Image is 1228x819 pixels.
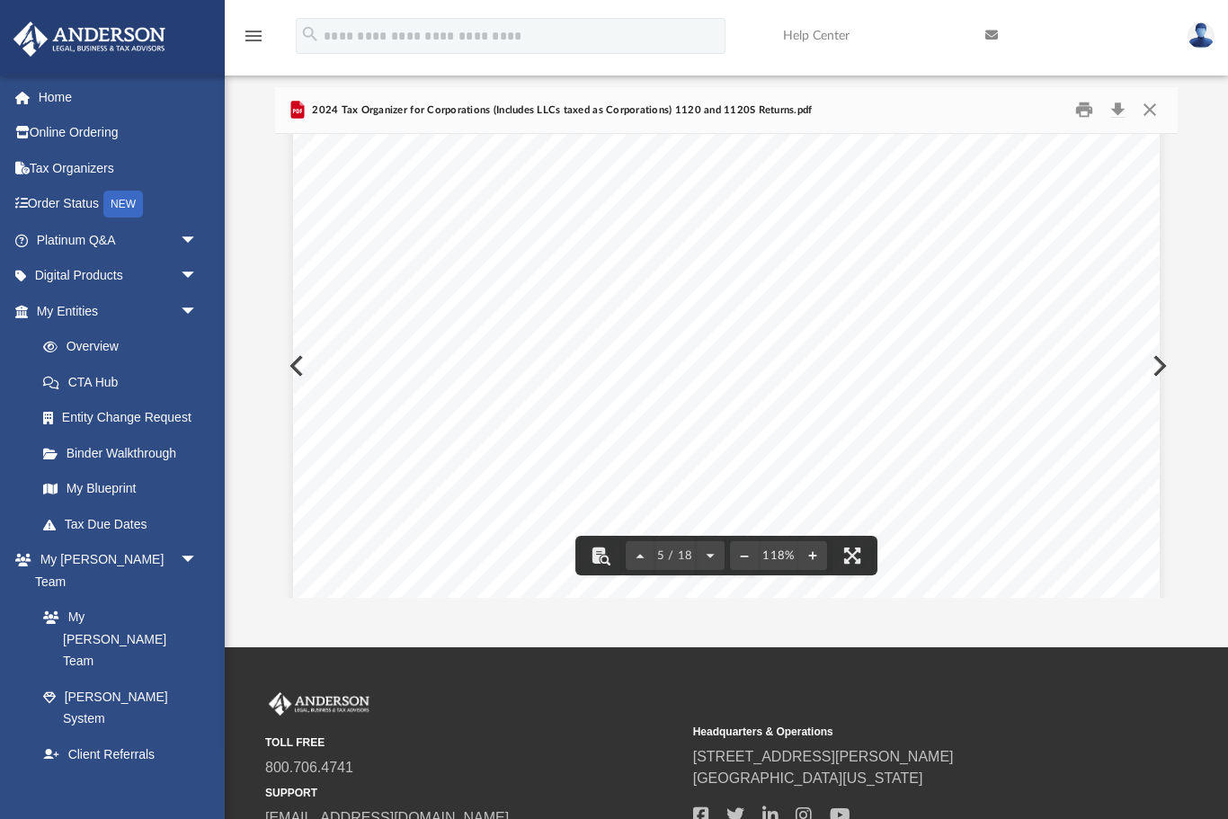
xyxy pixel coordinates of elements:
[693,770,923,786] a: [GEOGRAPHIC_DATA][US_STATE]
[180,222,216,259] span: arrow_drop_down
[275,134,1178,598] div: File preview
[265,760,353,775] a: 800.706.4741
[469,218,847,233] span: To: [PERSON_NAME] Business Advisors: 702.664.0545
[25,364,225,400] a: CTA Hub
[1188,22,1215,49] img: User Pic
[520,577,636,592] span: Client Statement
[13,222,225,258] a: Platinum Q&Aarrow_drop_down
[25,736,216,772] a: Client Referrals
[832,536,872,575] button: Enter fullscreen
[25,471,216,507] a: My Blueprint
[25,679,216,736] a: [PERSON_NAME] System
[13,115,225,151] a: Online Ordering
[13,186,225,223] a: Order StatusNEW
[469,163,782,177] span: ATTENTION: TAX PREPARATION DEPARTMENT
[265,785,681,801] small: SUPPORT
[693,749,954,764] a: [STREET_ADDRESS][PERSON_NAME]
[469,387,507,403] span: Date:
[275,134,1178,598] div: Document Viewer
[103,191,143,218] div: NEW
[275,341,315,391] button: Previous File
[275,87,1178,599] div: Preview
[654,536,696,575] button: 5 / 18
[798,536,827,575] button: Zoom in
[759,550,798,562] div: Current zoom level
[730,536,759,575] button: Zoom out
[308,102,813,119] span: 2024 Tax Organizer for Corporations (Includes LLCs taxed as Corporations) 1120 and 1120S Returns.pdf
[469,444,777,459] span: Total Number of Pages: (including cover page)
[265,734,681,751] small: TOLL FREE
[13,293,225,329] a: My Entitiesarrow_drop_down
[265,692,373,716] img: Anderson Advisors Platinum Portal
[1134,96,1166,124] button: Close
[25,600,207,680] a: My [PERSON_NAME] Team
[25,435,225,471] a: Binder Walkthrough
[469,331,509,346] span: From:
[1066,96,1102,124] button: Print
[469,274,539,289] span: Attention:
[8,22,171,57] img: Anderson Advisors Platinum Portal
[581,536,620,575] button: Toggle findbar
[13,79,225,115] a: Home
[25,506,225,542] a: Tax Due Dates
[480,522,901,537] span: THIS FAX INCLUDES THE FOLLOWING (CHECK ALL THAT APPLY)
[13,258,225,294] a: Digital Productsarrow_drop_down
[13,150,225,186] a: Tax Organizers
[13,542,216,600] a: My [PERSON_NAME] Teamarrow_drop_down
[1101,96,1134,124] button: Download
[180,542,216,579] span: arrow_drop_down
[654,550,696,562] span: 5 / 18
[300,24,320,44] i: search
[180,258,216,295] span: arrow_drop_down
[693,724,1108,740] small: Headquarters & Operations
[25,329,225,365] a: Overview
[25,400,225,436] a: Entity Change Request
[626,536,654,575] button: Previous page
[696,536,725,575] button: Next page
[180,293,216,330] span: arrow_drop_down
[243,25,264,47] i: menu
[243,34,264,47] a: menu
